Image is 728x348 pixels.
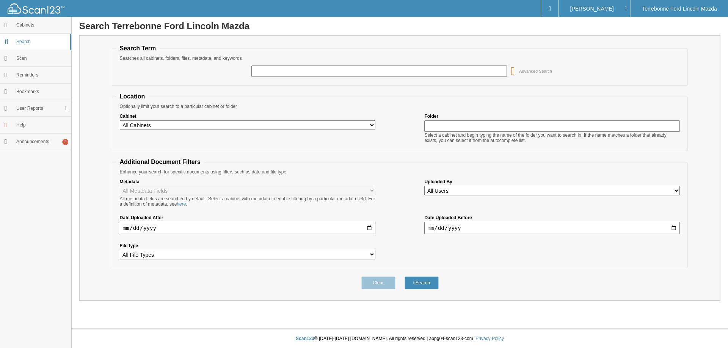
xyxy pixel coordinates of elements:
[563,6,606,11] span: [PERSON_NAME]
[79,21,720,33] h1: Search Terrebonne Ford Lincoln Mazda
[120,240,375,252] input: start
[424,232,680,238] label: Date Uploaded Before
[116,110,684,116] div: Optionally limit your search to a particular cabinet or folder
[16,22,67,28] span: Cabinets
[120,261,375,267] label: File type
[424,141,680,154] div: Select a cabinet and begin typing the name of the folder you want to search in. If the name match...
[16,139,67,145] span: Announcements
[116,59,684,66] div: Searches all cabinets, folders, files, metadata, and keywords
[120,121,375,127] label: Cabinet
[424,121,680,127] label: Folder
[62,139,68,145] div: 2
[424,192,680,199] label: Uploaded By
[8,3,64,14] img: scan123-logo-white.svg
[120,192,375,199] label: Metadata
[16,55,67,62] span: Scan
[16,122,67,128] span: Help
[16,105,62,112] span: User Reports
[405,295,439,309] button: Search
[199,217,209,223] a: here
[116,169,204,178] legend: Additional Document Filters
[361,295,395,309] button: Clear
[523,73,557,79] span: Advanced Search
[120,232,375,238] label: Date Uploaded After
[72,329,728,348] div: © [DATE]-[DATE] [DOMAIN_NAME]. All rights reserved | appg04-scan123-com |
[116,47,160,55] legend: Search Term
[292,335,310,342] span: Scan123
[120,211,375,223] div: All metadata fields are searched by default. Select a cabinet with metadata to enable filtering b...
[16,89,67,95] span: Bookmarks
[480,335,508,342] a: Privacy Policy
[16,72,67,78] span: Reminders
[116,98,148,106] legend: Location
[116,181,684,188] div: Enhance your search for specific documents using filters such as date and file type.
[636,6,717,11] span: Terrebonne Ford Lincoln Mazda
[424,240,680,252] input: end
[16,39,66,45] span: Search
